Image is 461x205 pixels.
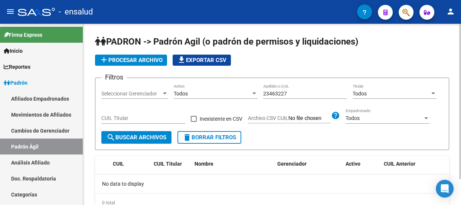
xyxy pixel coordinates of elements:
[384,161,415,167] span: CUIL Anterior
[343,156,381,172] datatable-header-cell: Activo
[177,131,241,144] button: Borrar Filtros
[288,115,331,122] input: Archivo CSV CUIL
[107,133,115,142] mat-icon: search
[177,55,186,64] mat-icon: file_download
[99,57,163,64] span: Procesar archivo
[446,7,455,16] mat-icon: person
[436,180,454,198] div: Open Intercom Messenger
[183,133,192,142] mat-icon: delete
[194,161,213,167] span: Nombre
[95,55,167,66] button: Procesar archivo
[346,161,360,167] span: Activo
[59,4,93,20] span: - ensalud
[6,7,15,16] mat-icon: menu
[381,156,449,172] datatable-header-cell: CUIL Anterior
[4,31,42,39] span: Firma Express
[4,63,30,71] span: Reportes
[177,57,226,64] span: Exportar CSV
[110,156,151,172] datatable-header-cell: CUIL
[248,115,288,121] span: Archivo CSV CUIL
[151,156,192,172] datatable-header-cell: CUIL Titular
[101,131,171,144] button: Buscar Archivos
[331,111,340,120] mat-icon: help
[4,79,27,87] span: Padrón
[154,161,182,167] span: CUIL Titular
[95,175,449,193] div: No data to display
[4,47,23,55] span: Inicio
[274,156,342,172] datatable-header-cell: Gerenciador
[95,36,358,47] span: PADRON -> Padrón Agil (o padrón de permisos y liquidaciones)
[113,161,124,167] span: CUIL
[101,91,161,97] span: Seleccionar Gerenciador
[183,134,236,141] span: Borrar Filtros
[277,161,307,167] span: Gerenciador
[346,115,360,121] span: Todos
[174,91,188,97] span: Todos
[99,55,108,64] mat-icon: add
[173,55,231,66] button: Exportar CSV
[107,134,166,141] span: Buscar Archivos
[200,114,242,123] span: Inexistente en CSV
[101,72,127,82] h3: Filtros
[353,91,367,97] span: Todos
[192,156,274,172] datatable-header-cell: Nombre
